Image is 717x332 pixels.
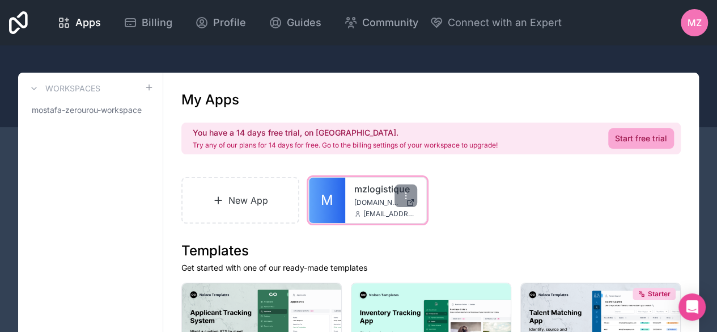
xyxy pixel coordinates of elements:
[181,262,681,274] p: Get started with one of our ready-made templates
[648,289,671,299] span: Starter
[335,10,427,35] a: Community
[32,104,142,116] span: mostafa-zerourou-workspace
[309,178,345,223] a: M
[678,293,706,321] div: Open Intercom Messenger
[186,10,255,35] a: Profile
[448,15,562,31] span: Connect with an Expert
[287,15,321,31] span: Guides
[181,91,239,109] h1: My Apps
[45,83,100,94] h3: Workspaces
[321,191,333,209] span: M
[142,15,172,31] span: Billing
[27,100,154,120] a: mostafa-zerourou-workspace
[75,15,101,31] span: Apps
[181,177,299,224] a: New App
[354,198,417,207] a: [DOMAIN_NAME]
[181,242,681,260] h1: Templates
[193,127,498,138] h2: You have a 14 days free trial, on [GEOGRAPHIC_DATA].
[114,10,181,35] a: Billing
[260,10,330,35] a: Guides
[213,15,246,31] span: Profile
[193,141,498,150] p: Try any of our plans for 14 days for free. Go to the billing settings of your workspace to upgrade!
[48,10,110,35] a: Apps
[430,15,562,31] button: Connect with an Expert
[363,209,417,218] span: [EMAIL_ADDRESS][DOMAIN_NAME]
[27,82,100,95] a: Workspaces
[354,198,401,207] span: [DOMAIN_NAME]
[608,128,674,149] a: Start free trial
[354,182,417,196] a: mzlogistique
[362,15,418,31] span: Community
[688,16,702,30] span: MZ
